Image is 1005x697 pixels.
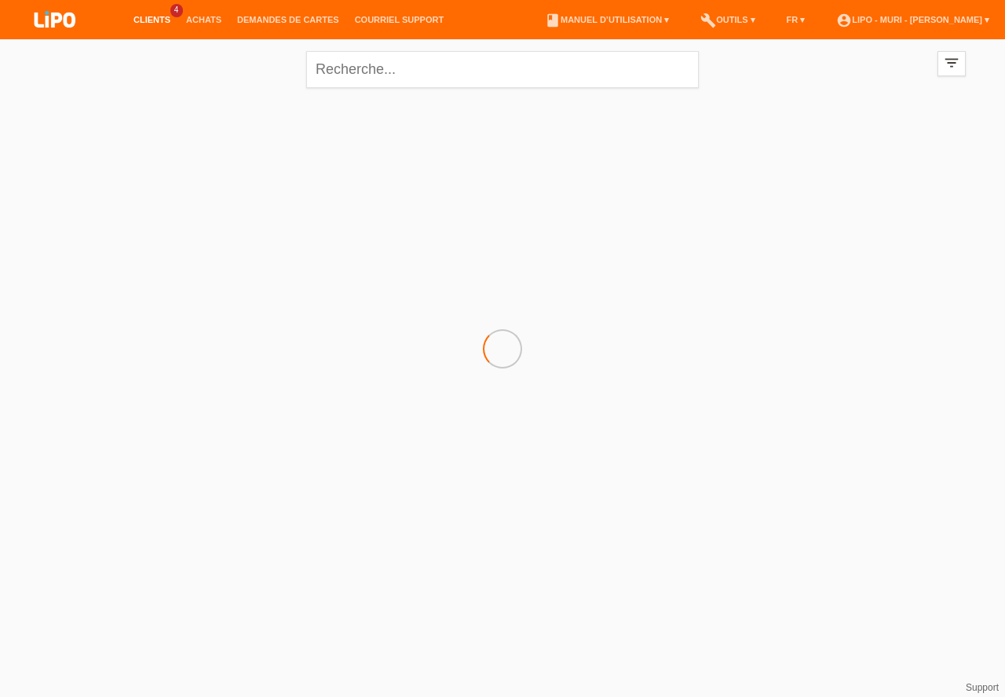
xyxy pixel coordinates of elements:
[178,15,229,24] a: Achats
[779,15,813,24] a: FR ▾
[126,15,178,24] a: Clients
[170,4,183,17] span: 4
[16,32,94,44] a: LIPO pay
[545,13,561,28] i: book
[836,13,852,28] i: account_circle
[966,682,999,693] a: Support
[693,15,762,24] a: buildOutils ▾
[943,54,960,72] i: filter_list
[347,15,451,24] a: Courriel Support
[229,15,347,24] a: Demandes de cartes
[306,51,699,88] input: Recherche...
[828,15,997,24] a: account_circleLIPO - Muri - [PERSON_NAME] ▾
[537,15,677,24] a: bookManuel d’utilisation ▾
[700,13,716,28] i: build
